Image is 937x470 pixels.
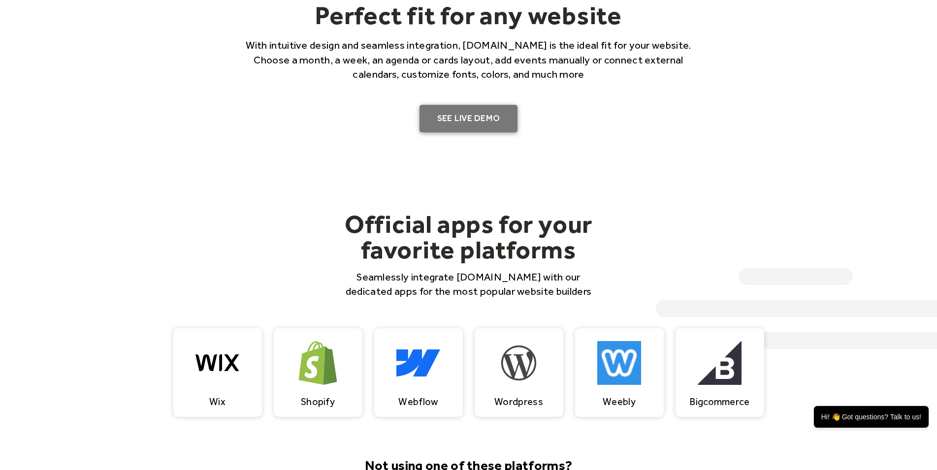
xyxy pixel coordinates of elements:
a: SEE LIVE DEMO [420,105,518,132]
div: Weebly [603,396,636,407]
div: Wordpress [494,396,543,407]
a: Webflow [374,328,463,417]
a: Weebly [575,328,664,417]
a: Wix [173,328,262,417]
p: With intuitive design and seamless integration, [DOMAIN_NAME] is the ideal fit for your website. ... [232,38,705,81]
a: Shopify [274,328,362,417]
p: Seamlessly integrate [DOMAIN_NAME] with our dedicated apps for the most popular website builders [335,270,603,299]
h2: Official apps for your favorite platforms [335,211,603,262]
a: Wordpress [475,328,563,417]
a: Bigcommerce [676,328,764,417]
div: Shopify [301,396,335,407]
div: Wix [209,396,226,407]
div: Webflow [398,396,438,407]
div: Bigcommerce [689,396,749,407]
